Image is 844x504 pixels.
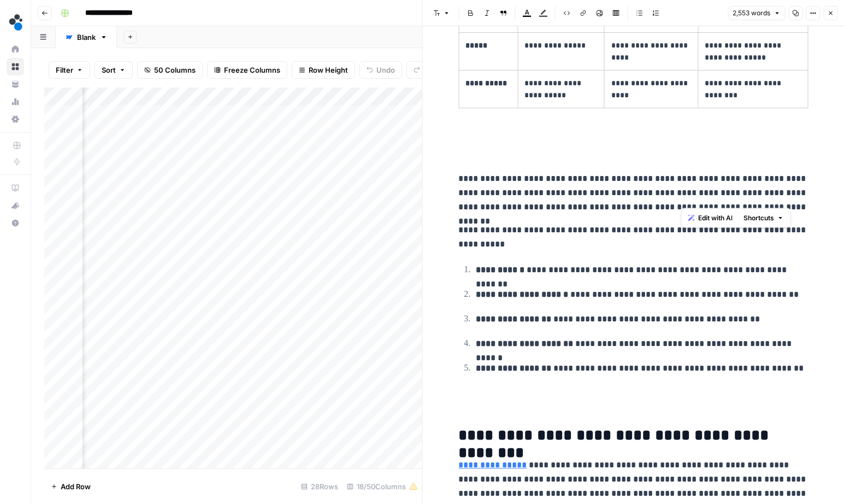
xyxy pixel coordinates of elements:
[733,8,770,18] span: 2,553 words
[137,61,203,79] button: 50 Columns
[684,211,737,225] button: Edit with AI
[7,197,24,214] button: What's new?
[7,13,26,32] img: spot.ai Logo
[343,478,422,495] div: 18/50 Columns
[95,61,133,79] button: Sort
[44,478,97,495] button: Add Row
[61,481,91,492] span: Add Row
[359,61,402,79] button: Undo
[743,213,774,223] span: Shortcuts
[7,93,24,110] a: Usage
[102,65,116,75] span: Sort
[7,214,24,232] button: Help + Support
[7,179,24,197] a: AirOps Academy
[224,65,280,75] span: Freeze Columns
[376,65,395,75] span: Undo
[739,211,788,225] button: Shortcuts
[7,75,24,93] a: Your Data
[698,213,733,223] span: Edit with AI
[56,65,73,75] span: Filter
[309,65,348,75] span: Row Height
[7,40,24,58] a: Home
[292,61,355,79] button: Row Height
[7,58,24,75] a: Browse
[7,110,24,128] a: Settings
[728,6,785,20] button: 2,553 words
[297,478,343,495] div: 28 Rows
[56,26,117,48] a: Blank
[7,197,23,214] div: What's new?
[207,61,287,79] button: Freeze Columns
[7,9,24,36] button: Workspace: spot.ai
[154,65,196,75] span: 50 Columns
[77,32,96,43] div: Blank
[49,61,90,79] button: Filter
